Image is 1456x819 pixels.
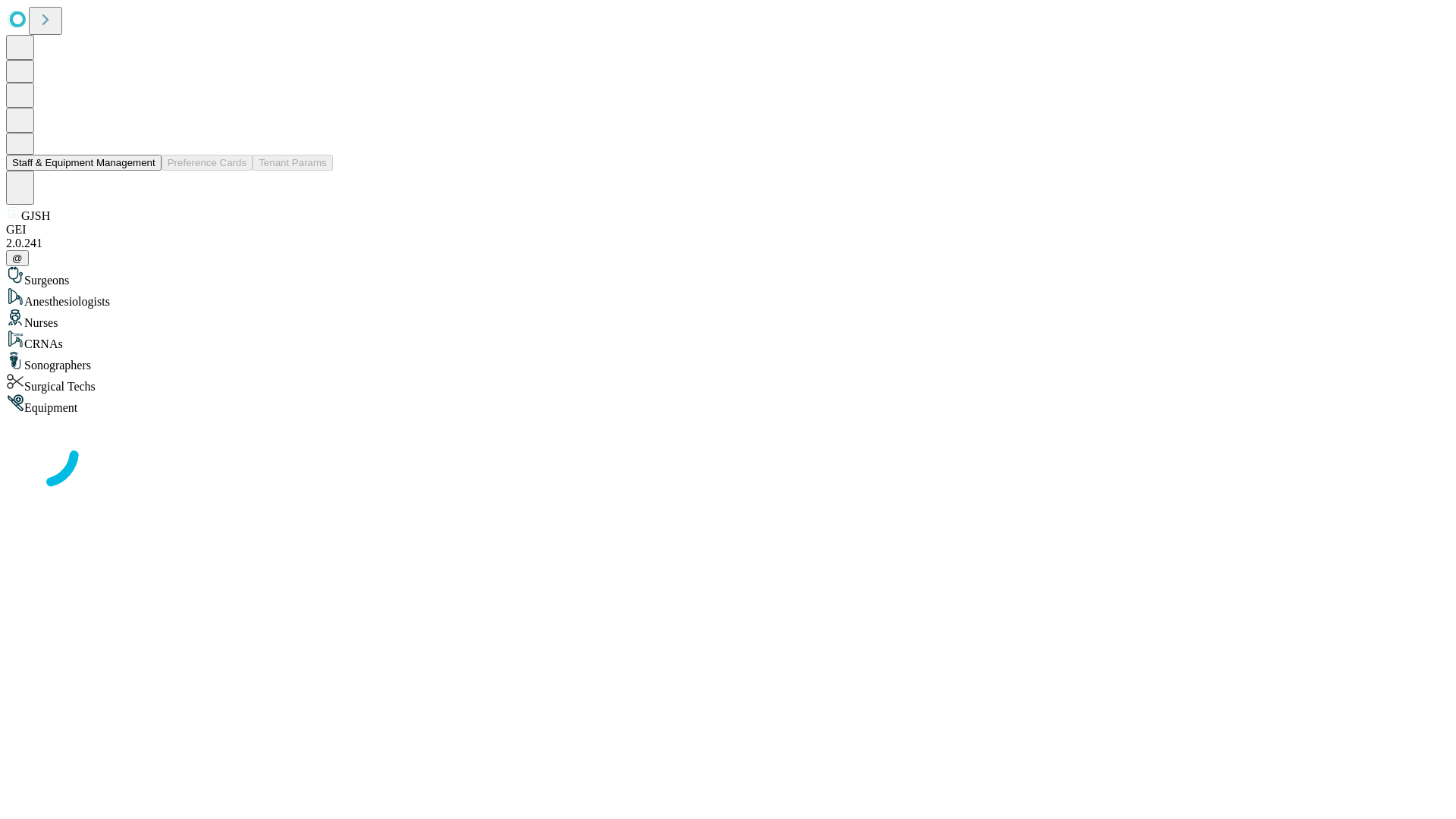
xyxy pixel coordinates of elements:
[21,209,50,222] span: GJSH
[6,155,162,171] button: Staff & Equipment Management
[6,309,1450,330] div: Nurses
[6,351,1450,372] div: Sonographers
[6,372,1450,394] div: Surgical Techs
[6,250,29,266] button: @
[6,287,1450,309] div: Anesthesiologists
[6,223,1450,237] div: GEI
[6,266,1450,287] div: Surgeons
[6,330,1450,351] div: CRNAs
[162,155,253,171] button: Preference Cards
[6,237,1450,250] div: 2.0.241
[12,253,23,264] span: @
[253,155,333,171] button: Tenant Params
[6,394,1450,415] div: Equipment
